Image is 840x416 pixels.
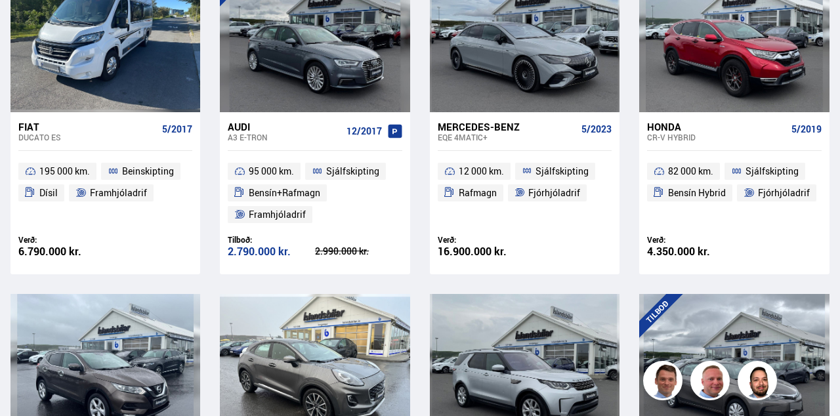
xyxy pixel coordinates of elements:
[249,185,320,201] span: Bensín+Rafmagn
[315,247,402,256] div: 2.990.000 kr.
[647,246,734,257] div: 4.350.000 kr.
[10,112,200,274] a: Fiat Ducato ES 5/2017 195 000 km. Beinskipting Dísil Framhjóladrif Verð: 6.790.000 kr.
[228,133,341,142] div: A3 E-TRON
[438,133,576,142] div: EQE 4MATIC+
[346,126,382,136] span: 12/2017
[535,163,589,179] span: Sjálfskipting
[647,133,786,142] div: CR-V HYBRID
[122,163,174,179] span: Beinskipting
[90,185,147,201] span: Framhjóladrif
[459,163,504,179] span: 12 000 km.
[692,363,732,402] img: siFngHWaQ9KaOqBr.png
[228,246,315,257] div: 2.790.000 kr.
[639,112,829,274] a: Honda CR-V HYBRID 5/2019 82 000 km. Sjálfskipting Bensín Hybrid Fjórhjóladrif Verð: 4.350.000 kr.
[162,124,192,135] span: 5/2017
[18,246,106,257] div: 6.790.000 kr.
[459,185,497,201] span: Rafmagn
[668,185,726,201] span: Bensín Hybrid
[438,121,576,133] div: Mercedes-Benz
[438,235,525,245] div: Verð:
[249,163,294,179] span: 95 000 km.
[528,185,580,201] span: Fjórhjóladrif
[740,363,779,402] img: nhp88E3Fdnt1Opn2.png
[39,163,90,179] span: 195 000 km.
[18,235,106,245] div: Verð:
[228,235,315,245] div: Tilboð:
[228,121,341,133] div: Audi
[249,207,306,222] span: Framhjóladrif
[581,124,612,135] span: 5/2023
[438,246,525,257] div: 16.900.000 kr.
[18,133,157,142] div: Ducato ES
[647,235,734,245] div: Verð:
[326,163,379,179] span: Sjálfskipting
[645,363,684,402] img: FbJEzSuNWCJXmdc-.webp
[220,112,409,274] a: Audi A3 E-TRON 12/2017 95 000 km. Sjálfskipting Bensín+Rafmagn Framhjóladrif Tilboð: 2.790.000 kr...
[791,124,822,135] span: 5/2019
[39,185,58,201] span: Dísil
[647,121,786,133] div: Honda
[10,5,50,45] button: Open LiveChat chat widget
[745,163,799,179] span: Sjálfskipting
[758,185,810,201] span: Fjórhjóladrif
[668,163,713,179] span: 82 000 km.
[18,121,157,133] div: Fiat
[430,112,619,274] a: Mercedes-Benz EQE 4MATIC+ 5/2023 12 000 km. Sjálfskipting Rafmagn Fjórhjóladrif Verð: 16.900.000 kr.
